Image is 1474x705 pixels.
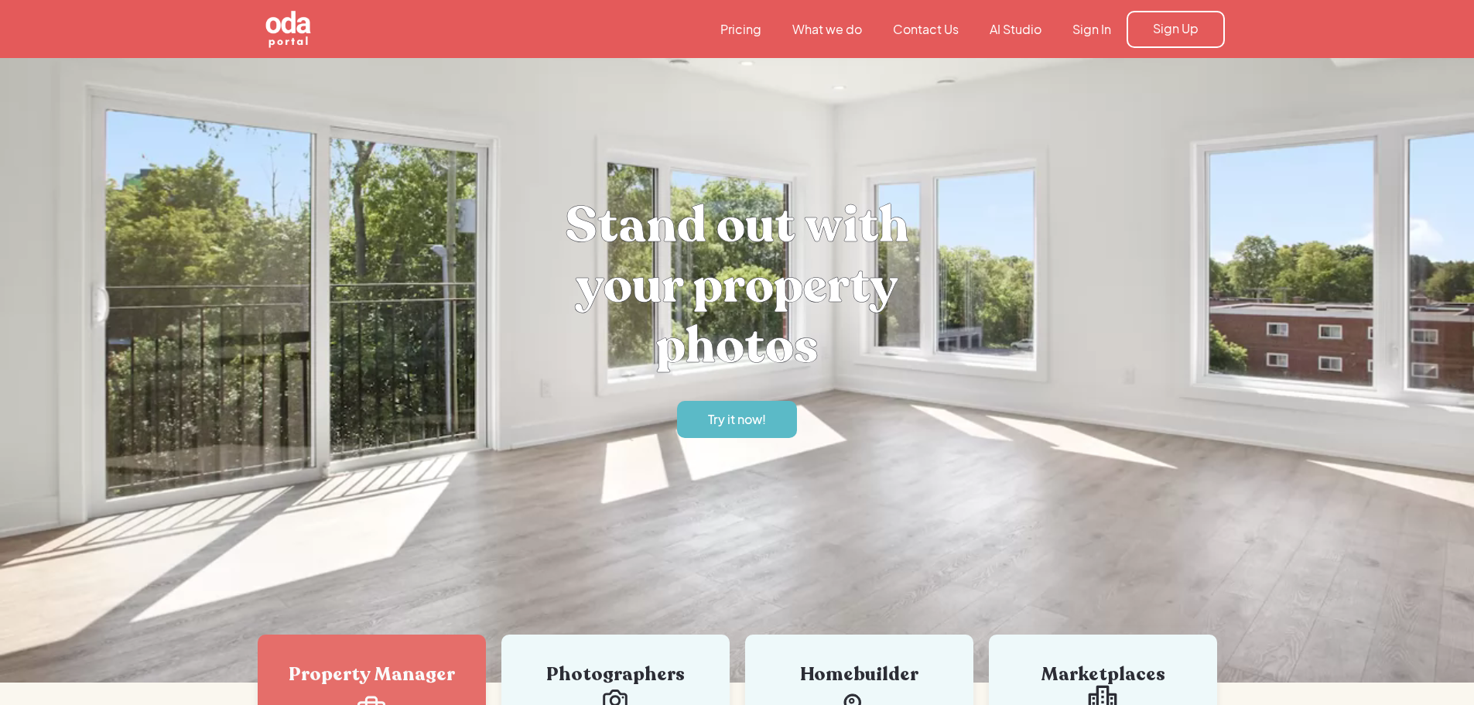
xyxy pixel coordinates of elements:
[768,666,950,684] div: Homebuilder
[1012,666,1194,684] div: Marketplaces
[505,195,970,376] h1: Stand out with your property photos
[877,21,974,38] a: Contact Us
[250,9,397,50] a: home
[974,21,1057,38] a: AI Studio
[1127,11,1225,48] a: Sign Up
[281,666,463,684] div: Property Manager
[525,666,706,684] div: Photographers
[708,411,766,428] div: Try it now!
[777,21,877,38] a: What we do
[705,21,777,38] a: Pricing
[1057,21,1127,38] a: Sign In
[1153,20,1199,37] div: Sign Up
[677,401,797,438] a: Try it now!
